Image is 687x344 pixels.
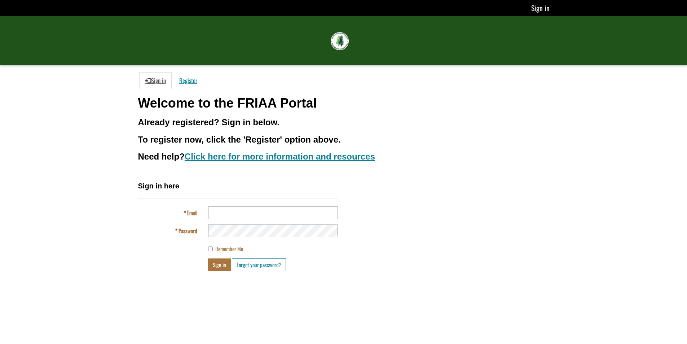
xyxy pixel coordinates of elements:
button: Sign in [208,258,231,271]
a: Register [173,72,203,89]
a: Forgot your password? [232,258,286,271]
span: Password [179,227,197,235]
img: FRIAA Submissions Portal [331,32,349,50]
h3: To register now, click the 'Register' option above. [138,135,549,144]
h3: Already registered? Sign in below. [138,118,549,127]
h3: Need help? [138,152,549,161]
h1: Welcome to the FRIAA Portal [138,96,549,110]
span: Email [187,209,197,217]
span: Sign in here [138,182,179,190]
a: Sign in [531,3,550,13]
input: Remember Me [208,247,213,251]
a: Click here for more information and resources [185,152,375,161]
a: Sign in [139,72,172,89]
span: Remember Me [215,245,243,253]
